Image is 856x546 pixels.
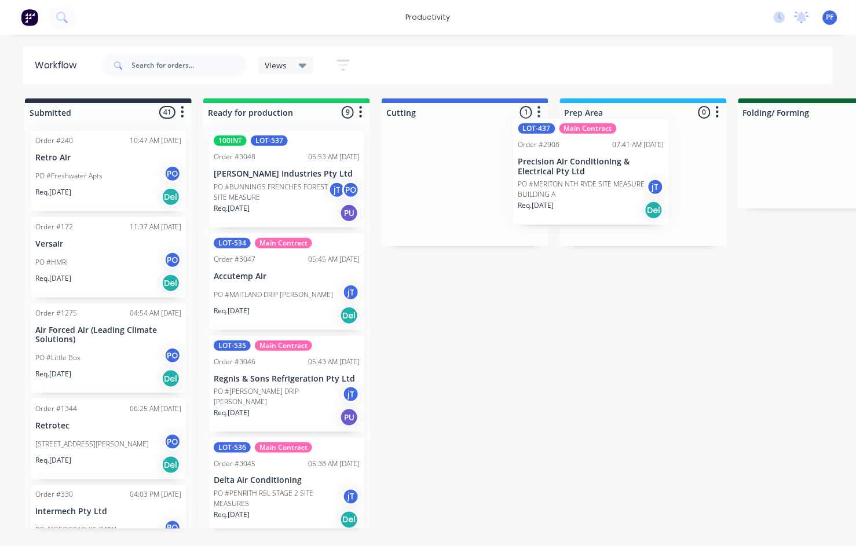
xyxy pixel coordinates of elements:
span: Views [265,59,287,71]
div: productivity [400,9,456,26]
img: Factory [21,9,38,26]
span: PF [826,12,834,23]
div: Workflow [35,58,82,72]
input: Search for orders... [132,54,247,77]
